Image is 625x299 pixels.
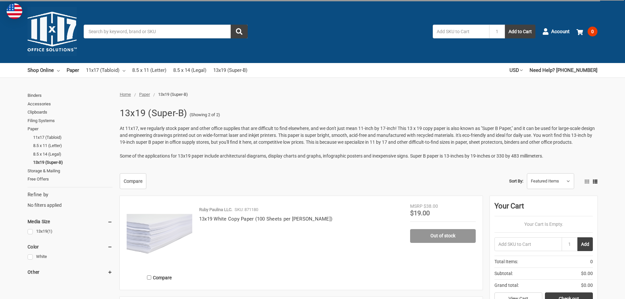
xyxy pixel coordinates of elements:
img: 11x17.com [28,7,77,56]
a: 8.5 x 11 (Letter) [33,141,113,150]
p: Ruby Paulina LLC. [199,206,232,213]
a: Accessories [28,100,113,108]
a: Paper [67,63,79,77]
input: Compare [147,275,151,280]
a: Storage & Mailing [28,167,113,175]
h5: Color [28,243,113,251]
span: 13x19 (Super-B) [158,92,188,97]
span: Subtotal: [494,270,513,277]
a: White [28,252,113,261]
a: Paper [139,92,150,97]
input: Add SKU to Cart [433,25,489,38]
a: Need Help? [PHONE_NUMBER] [530,63,597,77]
span: Total Items: [494,258,518,265]
span: $0.00 [581,282,593,289]
a: 13x19 [28,227,113,236]
input: Add SKU to Cart [494,237,562,251]
a: Clipboards [28,108,113,117]
input: Search by keyword, brand or SKU [84,25,248,38]
button: Add to Cart [505,25,535,38]
img: 13x19 White Copy Paper (100 Sheets per Ream) [127,203,192,268]
span: At 11x17, we regularly stock paper and other office supplies that are difficult to find elsewhere... [120,126,595,145]
div: No filters applied [28,191,113,209]
div: Your Cart [494,201,593,216]
h1: 13x19 (Super-B) [120,105,187,122]
a: Binders [28,91,113,100]
span: Grand total: [494,282,519,289]
span: Account [551,28,570,35]
a: 13x19 (Super-B) [213,63,247,77]
a: Home [120,92,131,97]
label: Sort By: [509,176,523,186]
h5: Other [28,268,113,276]
a: Account [542,23,570,40]
span: 0 [588,27,597,36]
label: Compare [127,272,192,283]
a: 13x19 (Super-B) [33,158,113,167]
span: Some of the applications for 13x19 paper include architectural diagrams, display charts and graph... [120,153,543,159]
a: 11x17 (Tabloid) [86,63,125,77]
a: Out of stock [410,229,476,243]
a: Shop Online [28,63,60,77]
a: USD [510,63,523,77]
a: 8.5 x 14 (Legal) [33,150,113,159]
button: Add [577,237,593,251]
a: Free Offers [28,175,113,183]
a: 8.5 x 11 (Letter) [132,63,166,77]
img: duty and tax information for United States [7,3,22,19]
h5: Media Size [28,218,113,225]
a: 13x19 White Copy Paper (100 Sheets per [PERSON_NAME]) [199,216,332,222]
span: 0 [590,258,593,265]
a: Filing Systems [28,117,113,125]
span: $0.00 [581,270,593,277]
a: 0 [576,23,597,40]
a: 11x17 (Tabloid) [33,133,113,142]
a: Paper [28,125,113,133]
a: Compare [120,173,146,189]
h5: Refine by [28,191,113,199]
span: $38.00 [424,203,438,209]
span: $19.00 [410,209,430,217]
span: (1) [47,229,52,234]
span: (Showing 2 of 2) [190,112,220,118]
p: Your Cart Is Empty. [494,221,593,228]
a: 8.5 x 14 (Legal) [173,63,206,77]
div: MSRP [410,203,423,210]
p: SKU: 871180 [235,206,258,213]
